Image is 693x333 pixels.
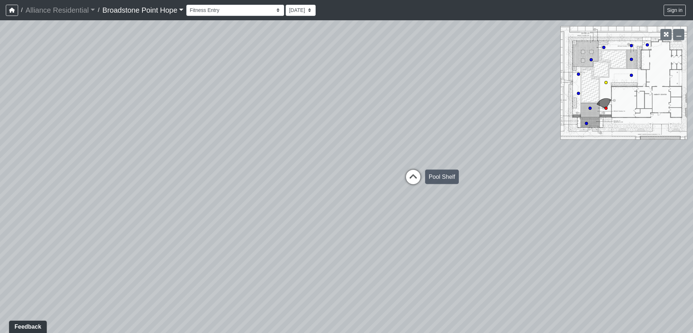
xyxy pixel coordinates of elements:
[5,319,48,333] iframe: Ybug feedback widget
[95,3,102,17] span: /
[103,3,184,17] a: Broadstone Point Hope
[664,5,686,16] button: Sign in
[18,3,25,17] span: /
[425,170,459,184] div: Pool Shelf
[25,3,95,17] a: Alliance Residential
